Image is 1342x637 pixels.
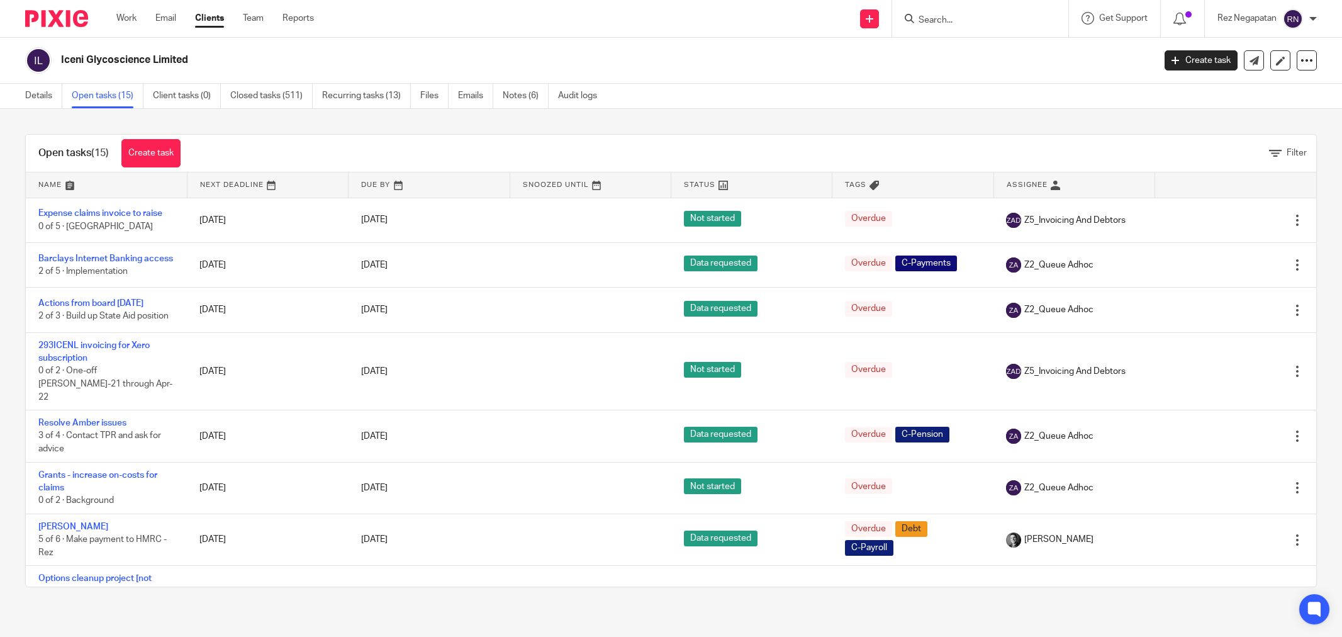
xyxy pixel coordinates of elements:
a: Open tasks (15) [72,84,143,108]
a: Recurring tasks (13) [322,84,411,108]
span: [DATE] [361,261,388,269]
a: Email [155,12,176,25]
a: [PERSON_NAME] [38,522,108,531]
span: Tags [845,181,866,188]
img: svg%3E [1006,429,1021,444]
span: [DATE] [361,305,388,314]
td: [DATE] [187,332,348,410]
span: Overdue [845,521,892,537]
span: [DATE] [361,216,388,225]
img: svg%3E [1283,9,1303,29]
input: Search [917,15,1031,26]
h1: Open tasks [38,147,109,160]
span: Overdue [845,301,892,317]
img: svg%3E [1006,480,1021,495]
span: 2 of 3 · Build up State Aid position [38,312,169,321]
span: Not started [684,478,741,494]
span: C-Payroll [845,540,893,556]
a: Create task [121,139,181,167]
td: [DATE] [187,242,348,287]
span: 0 of 2 · Background [38,496,114,505]
span: Z2_Queue Adhoc [1024,303,1093,316]
td: [DATE] [187,288,348,332]
td: [DATE] [187,462,348,514]
img: svg%3E [1006,213,1021,228]
span: Data requested [684,427,758,443]
a: Reports [282,12,314,25]
img: svg%3E [1006,364,1021,379]
span: Data requested [684,301,758,317]
span: Overdue [845,478,892,494]
a: Resolve Amber issues [38,419,126,427]
span: Debt [895,521,927,537]
a: Emails [458,84,493,108]
h2: Iceni Glycoscience Limited [61,54,929,67]
span: [PERSON_NAME] [1024,533,1093,546]
a: Closed tasks (511) [230,84,313,108]
a: Grants - increase on-costs for claims [38,471,157,492]
span: [DATE] [361,535,388,544]
a: Barclays Internet Banking access [38,254,173,263]
span: Filter [1287,149,1307,157]
td: [DATE] [187,566,348,631]
span: C-Pension [895,427,949,443]
a: Notes (6) [503,84,549,108]
a: Clients [195,12,224,25]
img: svg%3E [25,47,52,74]
span: [DATE] [361,432,388,441]
td: [DATE] [187,514,348,565]
span: Status [684,181,715,188]
span: Not started [684,211,741,227]
span: Data requested [684,256,758,271]
a: Work [116,12,137,25]
span: Not started [684,362,741,378]
span: Get Support [1099,14,1148,23]
span: (15) [91,148,109,158]
img: Pixie [25,10,88,27]
a: Expense claims invoice to raise [38,209,162,218]
span: Data requested [684,531,758,546]
span: C-Payments [895,256,957,271]
a: Audit logs [558,84,607,108]
span: [DATE] [361,483,388,492]
span: Z5_Invoicing And Debtors [1024,365,1126,378]
span: 2 of 5 · Implementation [38,267,128,276]
a: Details [25,84,62,108]
span: Z2_Queue Adhoc [1024,430,1093,443]
span: Snoozed Until [523,181,589,188]
a: Create task [1165,50,1238,70]
img: DSC_9061-3.jpg [1006,533,1021,548]
span: 0 of 5 · [GEOGRAPHIC_DATA] [38,222,153,231]
img: svg%3E [1006,303,1021,318]
span: Overdue [845,211,892,227]
span: Overdue [845,427,892,443]
a: Client tasks (0) [153,84,221,108]
td: [DATE] [187,410,348,462]
span: Z2_Queue Adhoc [1024,259,1093,271]
a: Options cleanup project [not linked to pensions] [38,574,152,595]
img: svg%3E [1006,257,1021,273]
span: 5 of 6 · Make payment to HMRC - Rez [38,535,167,557]
span: Overdue [845,256,892,271]
span: Z5_Invoicing And Debtors [1024,214,1126,227]
span: 0 of 2 · One-off [PERSON_NAME]-21 through Apr-22 [38,367,172,402]
td: [DATE] [187,198,348,242]
a: 293ICENL invoicing for Xero subscription [38,341,150,363]
a: Files [420,84,449,108]
span: 3 of 4 · Contact TPR and ask for advice [38,432,161,454]
a: Team [243,12,264,25]
a: Actions from board [DATE] [38,299,143,308]
p: Rez Negapatan [1217,12,1277,25]
span: Z2_Queue Adhoc [1024,482,1093,494]
span: Overdue [845,362,892,378]
span: [DATE] [361,367,388,376]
